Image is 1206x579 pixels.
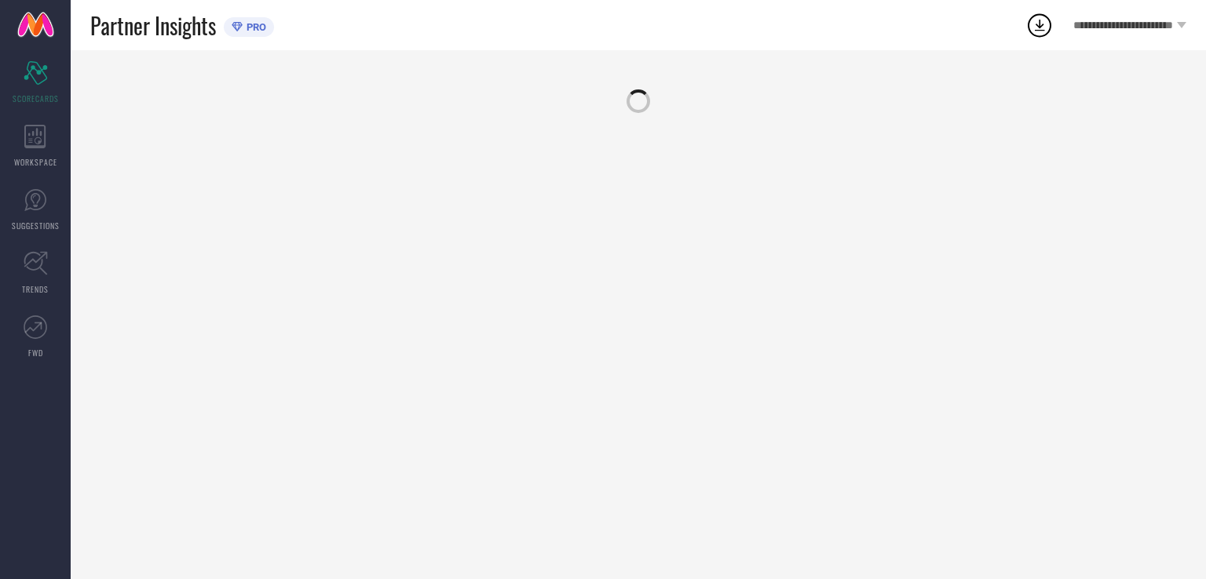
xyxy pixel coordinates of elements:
[12,220,60,231] span: SUGGESTIONS
[1025,11,1054,39] div: Open download list
[90,9,216,42] span: Partner Insights
[22,283,49,295] span: TRENDS
[243,21,266,33] span: PRO
[28,347,43,359] span: FWD
[13,93,59,104] span: SCORECARDS
[14,156,57,168] span: WORKSPACE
